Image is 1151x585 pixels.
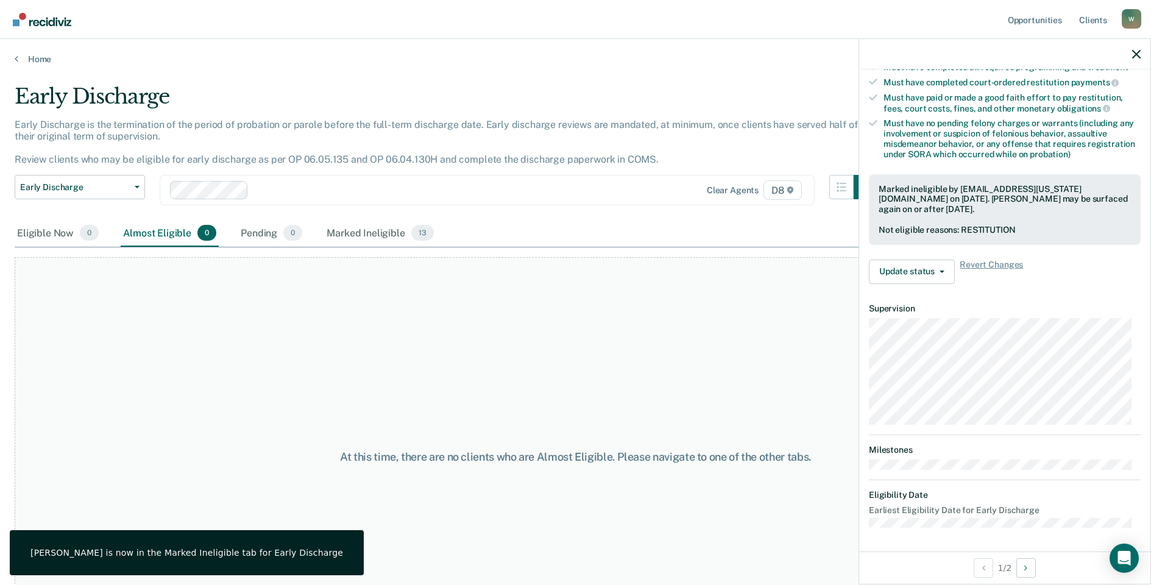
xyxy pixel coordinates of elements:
dt: Earliest Eligibility Date for Early Discharge [869,505,1141,516]
div: Almost Eligible [121,220,219,247]
button: Profile dropdown button [1122,9,1141,29]
dt: Eligibility Date [869,490,1141,500]
button: Update status [869,260,955,284]
span: treatment [1088,62,1128,72]
div: [PERSON_NAME] is now in the Marked Ineligible tab for Early Discharge [30,547,343,558]
div: Not eligible reasons: RESTITUTION [879,225,1131,235]
dt: Milestones [869,445,1141,455]
div: Marked Ineligible [324,220,436,247]
div: Open Intercom Messenger [1110,544,1139,573]
div: Pending [238,220,305,247]
span: D8 [763,180,802,200]
span: Early Discharge [20,182,130,193]
div: Must have paid or made a good faith effort to pay restitution, fees, court costs, fines, and othe... [884,93,1141,113]
span: 13 [411,225,434,241]
img: Recidiviz [13,13,71,26]
div: Early Discharge [15,84,878,119]
a: Home [15,54,1136,65]
div: W [1122,9,1141,29]
p: Early Discharge is the termination of the period of probation or parole before the full-term disc... [15,119,857,166]
div: 1 / 2 [859,551,1150,584]
div: Must have no pending felony charges or warrants (including any involvement or suspicion of feloni... [884,118,1141,159]
span: 0 [80,225,99,241]
span: probation) [1030,149,1071,159]
div: Marked ineligible by [EMAIL_ADDRESS][US_STATE][DOMAIN_NAME] on [DATE]. [PERSON_NAME] may be surfa... [879,184,1131,214]
span: payments [1071,77,1119,87]
span: obligations [1057,104,1110,113]
div: At this time, there are no clients who are Almost Eligible. Please navigate to one of the other t... [296,450,856,464]
div: Must have completed court-ordered restitution [884,77,1141,88]
div: Clear agents [707,185,759,196]
button: Next Opportunity [1016,558,1036,578]
span: 0 [197,225,216,241]
button: Previous Opportunity [974,558,993,578]
span: 0 [283,225,302,241]
span: Revert Changes [960,260,1023,284]
div: Eligible Now [15,220,101,247]
dt: Supervision [869,303,1141,314]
